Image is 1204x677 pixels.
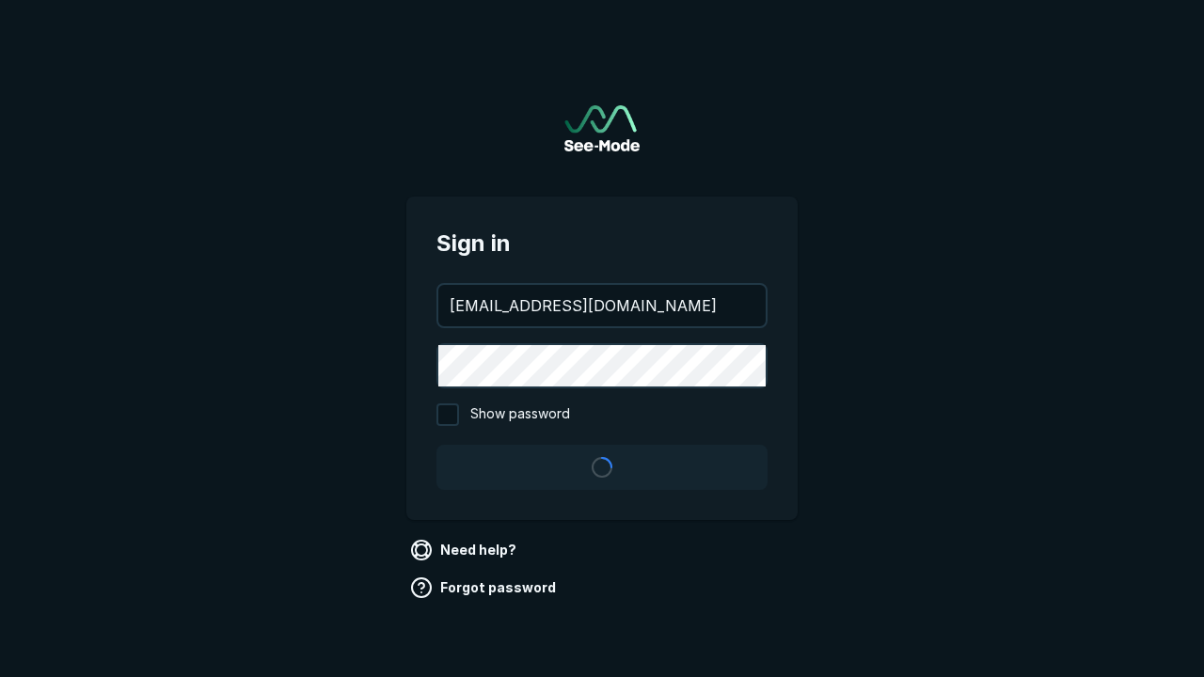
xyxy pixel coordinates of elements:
span: Sign in [436,227,768,260]
a: Need help? [406,535,524,565]
span: Show password [470,403,570,426]
a: Go to sign in [564,105,640,151]
img: See-Mode Logo [564,105,640,151]
input: your@email.com [438,285,766,326]
a: Forgot password [406,573,563,603]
